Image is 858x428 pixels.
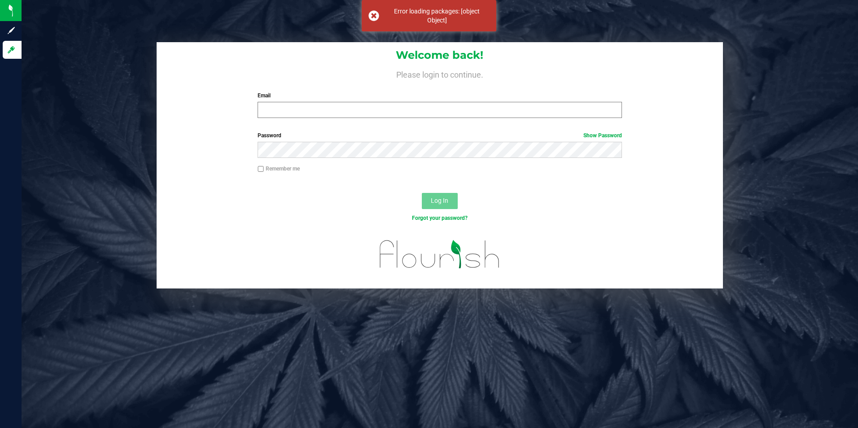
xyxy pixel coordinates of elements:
label: Remember me [258,165,300,173]
h4: Please login to continue. [157,68,723,79]
a: Show Password [583,132,622,139]
div: Error loading packages: [object Object] [384,7,490,25]
label: Email [258,92,622,100]
img: flourish_logo.svg [369,231,511,277]
span: Password [258,132,281,139]
inline-svg: Log in [7,45,16,54]
span: Log In [431,197,448,204]
h1: Welcome back! [157,49,723,61]
button: Log In [422,193,458,209]
inline-svg: Sign up [7,26,16,35]
a: Forgot your password? [412,215,468,221]
input: Remember me [258,166,264,172]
